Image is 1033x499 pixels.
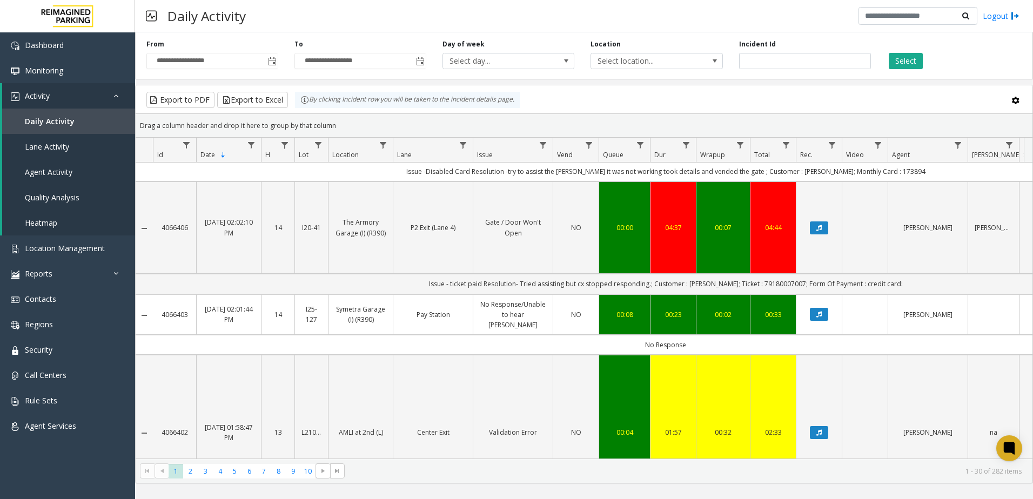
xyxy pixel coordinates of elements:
[779,138,794,152] a: Total Filter Menu
[25,192,79,203] span: Quality Analysis
[571,428,581,437] span: NO
[330,463,345,478] span: Go to the last page
[739,39,776,49] label: Incident Id
[2,134,135,159] a: Lane Activity
[825,138,840,152] a: Rec. Filter Menu
[606,427,643,437] div: 00:04
[582,138,596,152] a: Vend Filter Menu
[203,217,254,238] a: [DATE] 02:02:10 PM
[300,96,309,104] img: infoIcon.svg
[895,222,961,233] a: [PERSON_NAME]
[278,138,292,152] a: H Filter Menu
[560,222,592,233] a: NO
[2,109,135,134] a: Daily Activity
[536,138,551,152] a: Issue Filter Menu
[268,427,288,437] a: 13
[25,91,50,101] span: Activity
[11,245,19,253] img: 'icon'
[25,243,105,253] span: Location Management
[11,270,19,279] img: 'icon'
[560,427,592,437] a: NO
[25,421,76,431] span: Agent Services
[268,222,288,233] a: 14
[480,217,546,238] a: Gate / Door Won't Open
[443,53,548,69] span: Select day...
[217,92,288,108] button: Export to Excel
[11,42,19,50] img: 'icon'
[162,3,251,29] h3: Daily Activity
[892,150,910,159] span: Agent
[703,309,743,320] div: 00:02
[213,464,227,478] span: Page 4
[376,138,391,152] a: Location Filter Menu
[442,39,485,49] label: Day of week
[700,150,725,159] span: Wrapup
[25,40,64,50] span: Dashboard
[157,150,163,159] span: Id
[889,53,923,69] button: Select
[657,427,689,437] a: 01:57
[414,53,426,69] span: Toggle popup
[333,467,341,475] span: Go to the last page
[2,185,135,210] a: Quality Analysis
[136,138,1032,458] div: Data table
[159,222,190,233] a: 4066406
[11,397,19,406] img: 'icon'
[757,309,789,320] div: 00:33
[754,150,770,159] span: Total
[757,427,789,437] a: 02:33
[351,467,1022,476] kendo-pager-info: 1 - 30 of 282 items
[25,319,53,329] span: Regions
[606,309,643,320] a: 00:08
[400,222,466,233] a: P2 Exit (Lane 4)
[266,53,278,69] span: Toggle popup
[11,321,19,329] img: 'icon'
[203,422,254,443] a: [DATE] 01:58:47 PM
[335,217,386,238] a: The Armory Garage (I) (R390)
[591,53,696,69] span: Select location...
[136,429,153,437] a: Collapse Details
[975,427,1012,437] a: na
[972,150,1021,159] span: [PERSON_NAME]
[183,464,198,478] span: Page 2
[25,294,56,304] span: Contacts
[846,150,864,159] span: Video
[169,464,183,478] span: Page 1
[800,150,813,159] span: Rec.
[657,309,689,320] div: 00:23
[335,304,386,325] a: Symetra Garage (I) (R390)
[703,222,743,233] a: 00:07
[571,223,581,232] span: NO
[1002,138,1017,152] a: Parker Filter Menu
[319,467,327,475] span: Go to the next page
[286,464,300,478] span: Page 9
[159,309,190,320] a: 4066403
[136,116,1032,135] div: Drag a column header and drop it here to group by that column
[146,3,157,29] img: pageIcon
[219,151,227,159] span: Sortable
[975,222,1012,233] a: [PERSON_NAME]
[25,116,75,126] span: Daily Activity
[25,268,52,279] span: Reports
[271,464,286,478] span: Page 8
[657,222,689,233] a: 04:37
[11,422,19,431] img: 'icon'
[146,92,214,108] button: Export to PDF
[179,138,194,152] a: Id Filter Menu
[951,138,965,152] a: Agent Filter Menu
[244,138,259,152] a: Date Filter Menu
[265,150,270,159] span: H
[25,370,66,380] span: Call Centers
[242,464,257,478] span: Page 6
[295,92,520,108] div: By clicking Incident row you will be taken to the incident details page.
[606,222,643,233] div: 00:00
[633,138,648,152] a: Queue Filter Menu
[25,218,57,228] span: Heatmap
[456,138,471,152] a: Lane Filter Menu
[895,309,961,320] a: [PERSON_NAME]
[757,222,789,233] div: 04:44
[733,138,748,152] a: Wrapup Filter Menu
[198,464,213,478] span: Page 3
